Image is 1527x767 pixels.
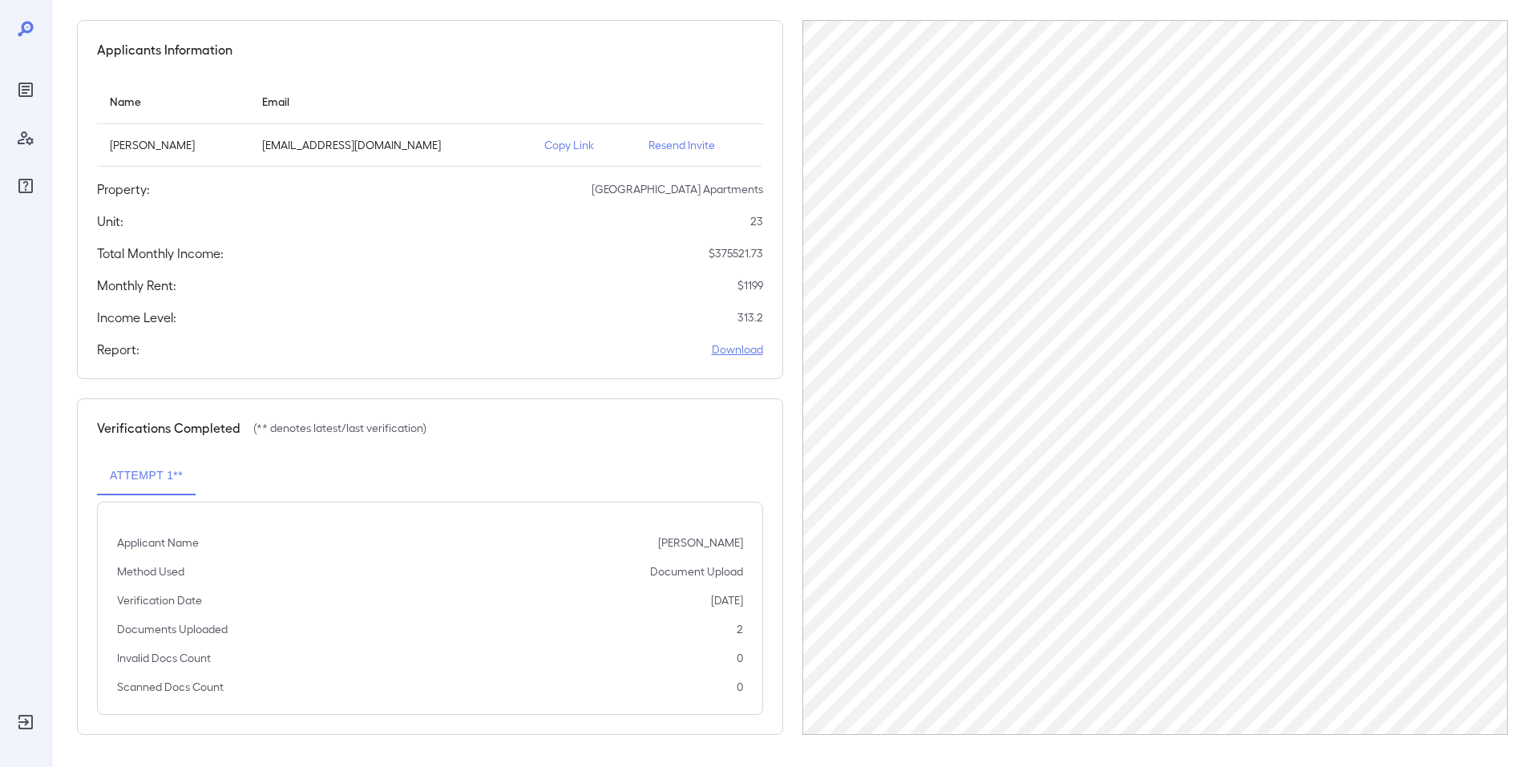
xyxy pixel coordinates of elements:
[13,125,38,151] div: Manage Users
[110,137,236,153] p: [PERSON_NAME]
[97,244,224,263] h5: Total Monthly Income:
[648,137,750,153] p: Resend Invite
[737,679,743,695] p: 0
[117,621,228,637] p: Documents Uploaded
[253,420,426,436] p: (** denotes latest/last verification)
[97,79,249,124] th: Name
[262,137,519,153] p: [EMAIL_ADDRESS][DOMAIN_NAME]
[13,77,38,103] div: Reports
[13,709,38,735] div: Log Out
[650,563,743,579] p: Document Upload
[97,308,176,327] h5: Income Level:
[97,418,240,438] h5: Verifications Completed
[117,563,184,579] p: Method Used
[658,535,743,551] p: [PERSON_NAME]
[711,592,743,608] p: [DATE]
[97,276,176,295] h5: Monthly Rent:
[97,79,763,167] table: simple table
[117,592,202,608] p: Verification Date
[117,650,211,666] p: Invalid Docs Count
[249,79,531,124] th: Email
[750,213,763,229] p: 23
[97,457,196,495] button: Attempt 1**
[712,341,763,357] a: Download
[737,277,763,293] p: $ 1199
[737,621,743,637] p: 2
[97,180,150,199] h5: Property:
[97,40,232,59] h5: Applicants Information
[709,245,763,261] p: $ 375521.73
[97,340,139,359] h5: Report:
[117,679,224,695] p: Scanned Docs Count
[737,650,743,666] p: 0
[592,181,763,197] p: [GEOGRAPHIC_DATA] Apartments
[737,309,763,325] p: 313.2
[544,137,623,153] p: Copy Link
[97,212,123,231] h5: Unit:
[117,535,199,551] p: Applicant Name
[13,173,38,199] div: FAQ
